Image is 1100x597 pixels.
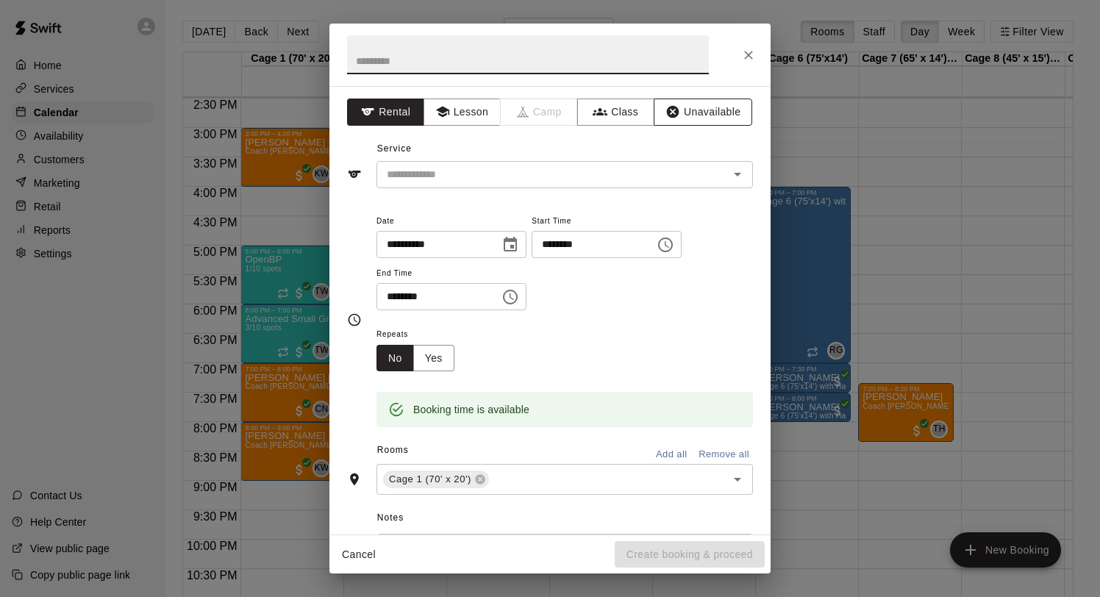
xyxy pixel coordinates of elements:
[377,507,753,530] span: Notes
[413,345,454,372] button: Yes
[735,42,762,68] button: Close
[727,164,748,185] button: Open
[377,143,412,154] span: Service
[496,282,525,312] button: Choose time, selected time is 5:00 PM
[376,345,454,372] div: outlined button group
[335,541,382,568] button: Cancel
[648,443,695,466] button: Add all
[383,472,477,487] span: Cage 1 (70' x 20')
[376,325,466,345] span: Repeats
[577,99,654,126] button: Class
[347,167,362,182] svg: Service
[347,99,424,126] button: Rental
[347,312,362,327] svg: Timing
[376,212,526,232] span: Date
[727,469,748,490] button: Open
[424,99,501,126] button: Lesson
[377,445,409,455] span: Rooms
[496,230,525,260] button: Choose date, selected date is Sep 16, 2025
[376,345,414,372] button: No
[651,230,680,260] button: Choose time, selected time is 4:00 PM
[413,396,529,423] div: Booking time is available
[695,443,753,466] button: Remove all
[347,472,362,487] svg: Rooms
[383,471,489,488] div: Cage 1 (70' x 20')
[501,99,578,126] span: Camps can only be created in the Services page
[654,99,752,126] button: Unavailable
[376,264,526,284] span: End Time
[532,212,682,232] span: Start Time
